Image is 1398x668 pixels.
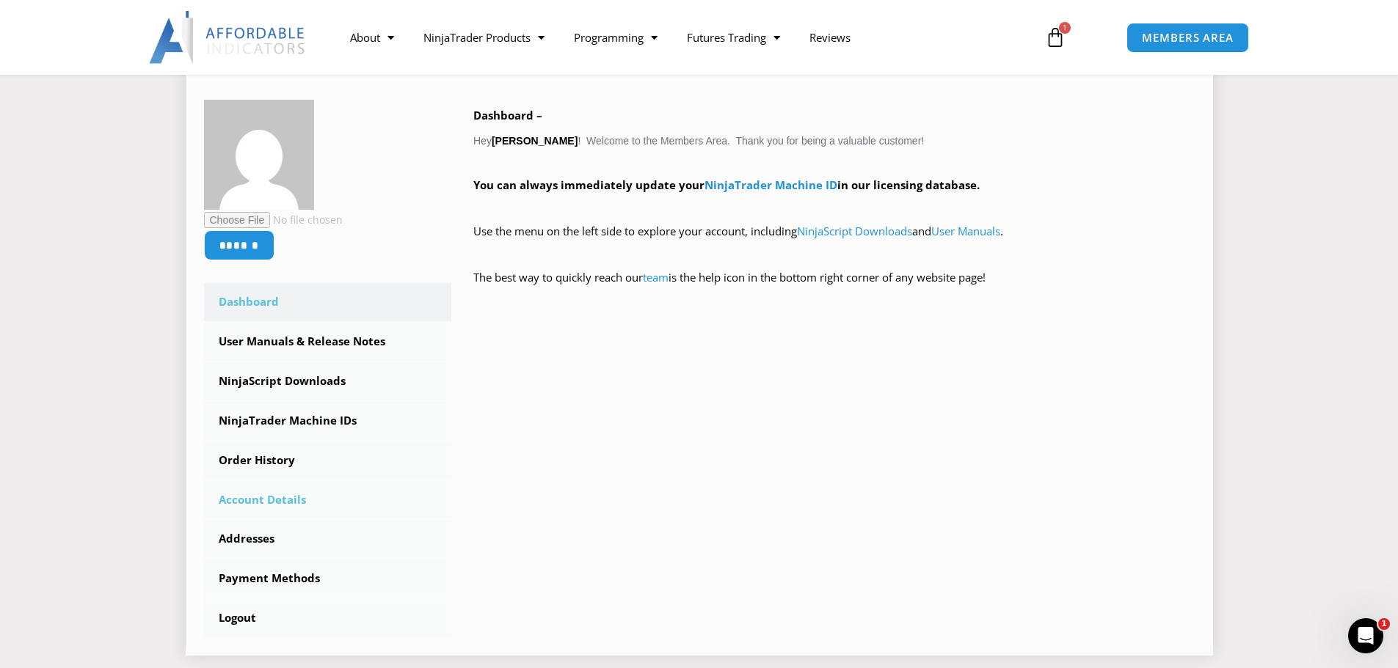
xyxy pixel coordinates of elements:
span: 1 [1378,618,1390,630]
a: Account Details [204,481,452,519]
a: Logout [204,599,452,637]
a: NinjaScript Downloads [797,224,912,238]
a: NinjaTrader Machine IDs [204,402,452,440]
a: User Manuals & Release Notes [204,323,452,361]
strong: You can always immediately update your in our licensing database. [473,177,980,192]
a: NinjaScript Downloads [204,362,452,400]
a: Programming [559,21,672,54]
a: NinjaTrader Machine ID [705,177,837,192]
a: MEMBERS AREA [1126,23,1249,53]
a: Dashboard [204,283,452,321]
img: LogoAI | Affordable Indicators – NinjaTrader [149,11,307,64]
nav: Menu [335,21,1028,54]
a: Addresses [204,520,452,558]
span: 1 [1059,22,1071,34]
a: About [335,21,409,54]
div: Hey ! Welcome to the Members Area. Thank you for being a valuable customer! [473,106,1195,309]
strong: [PERSON_NAME] [492,135,578,147]
span: MEMBERS AREA [1142,32,1234,43]
a: Futures Trading [672,21,795,54]
a: NinjaTrader Products [409,21,559,54]
iframe: Intercom live chat [1348,618,1383,653]
nav: Account pages [204,283,452,637]
a: Payment Methods [204,559,452,598]
a: team [643,270,669,285]
a: User Manuals [931,224,1000,238]
p: Use the menu on the left side to explore your account, including and . [473,221,1195,263]
a: Reviews [795,21,865,54]
img: 4f486a5457a68abf31edfa8dd7d4e4782c02460faed717be5ef7beb2353ebc1c [204,100,314,210]
a: 1 [1023,16,1088,59]
a: Order History [204,441,452,480]
p: The best way to quickly reach our is the help icon in the bottom right corner of any website page! [473,268,1195,309]
b: Dashboard – [473,108,542,122]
